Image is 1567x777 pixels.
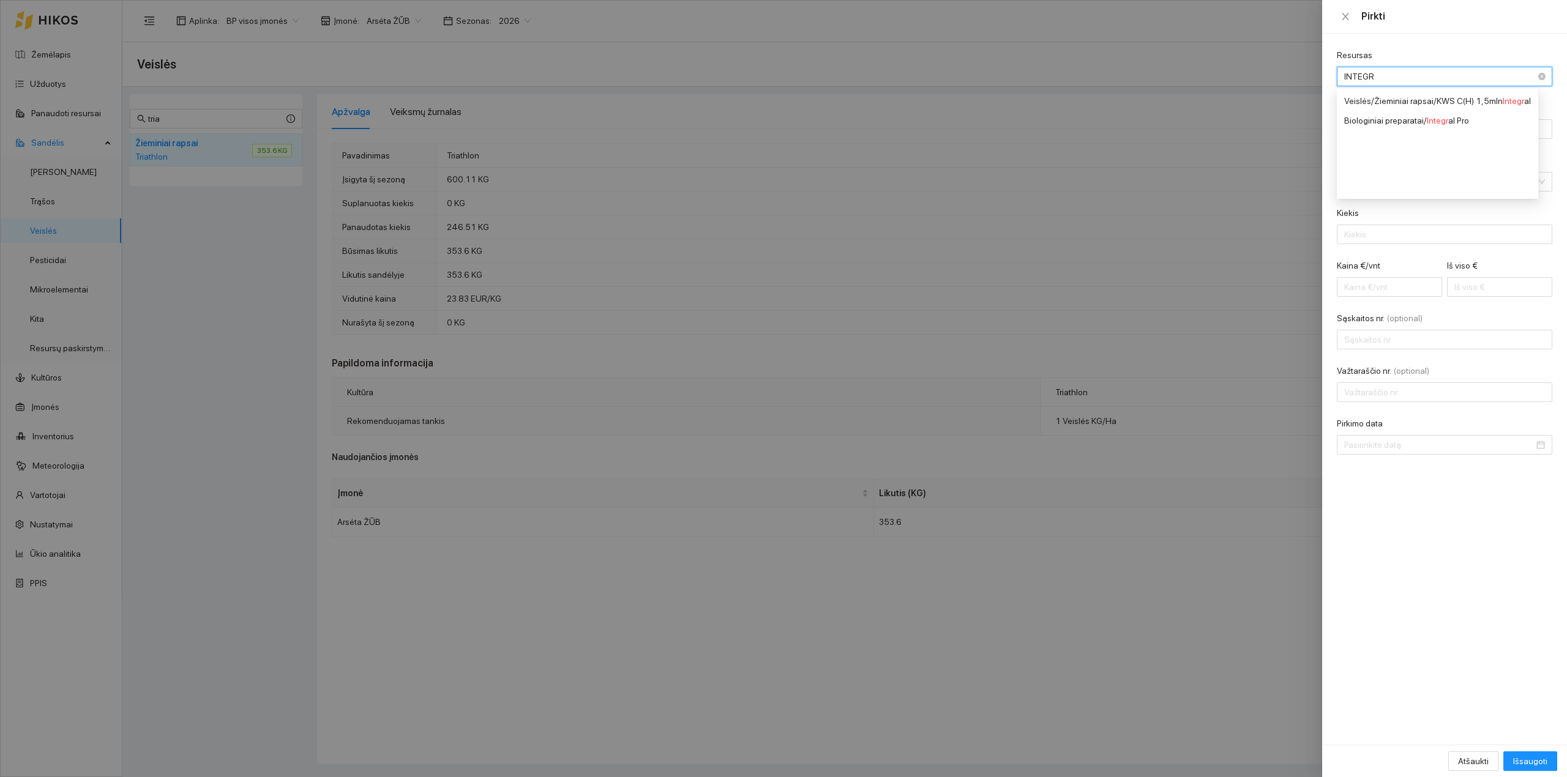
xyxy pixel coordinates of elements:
span: Atšaukti [1458,754,1489,768]
span: close [1341,12,1350,21]
label: Kiekis [1337,207,1359,220]
input: Iš viso € [1447,277,1552,297]
div: Veislės / Žieminiai rapsai / KWS C(H) 1,5mln al [1344,94,1531,108]
label: Kaina €/vnt [1337,259,1380,272]
label: Iš viso € [1447,259,1478,272]
span: (optional) [1387,312,1423,325]
label: Pirkimo data [1337,417,1383,430]
button: Išsaugoti [1503,751,1557,771]
span: close-circle [1538,73,1546,80]
label: Resursas [1337,49,1372,62]
input: Važtaraščio nr. [1337,382,1552,402]
label: Važtaraščio nr. [1337,365,1429,377]
input: Kaina €/vnt [1337,277,1442,297]
input: Resursas [1344,67,1536,86]
input: Pirkimo data [1344,438,1534,452]
input: Kiekis [1337,225,1552,244]
span: Integr [1427,116,1448,125]
div: Pirkti [1361,10,1552,23]
div: Biologiniai preparatai / al Pro [1344,114,1531,127]
label: Sąskaitos nr. [1337,312,1423,325]
span: (optional) [1394,365,1429,377]
input: Sąskaitos nr. [1337,330,1552,349]
button: Atšaukti [1448,751,1498,771]
span: Integr [1503,96,1524,106]
button: Close [1337,11,1354,23]
span: Išsaugoti [1513,754,1547,768]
